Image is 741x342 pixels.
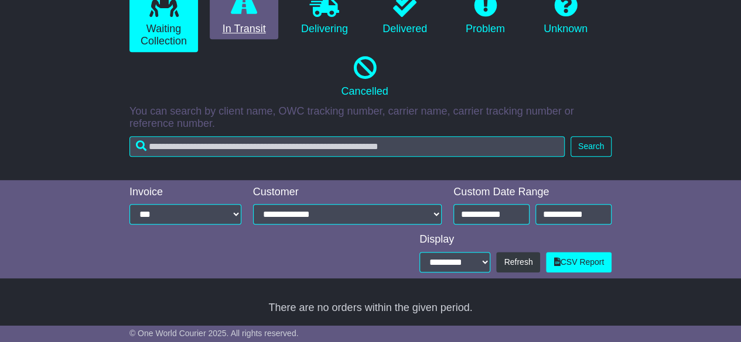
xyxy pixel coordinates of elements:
[453,186,612,199] div: Custom Date Range
[129,52,600,102] a: Cancelled
[129,105,612,130] p: You can search by client name, OWC tracking number, carrier name, carrier tracking number or refe...
[496,252,540,272] button: Refresh
[129,186,241,199] div: Invoice
[129,329,299,338] span: © One World Courier 2025. All rights reserved.
[571,136,612,157] button: Search
[419,233,612,246] div: Display
[253,186,442,199] div: Customer
[77,302,665,315] div: There are no orders within the given period.
[546,252,612,272] a: CSV Report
